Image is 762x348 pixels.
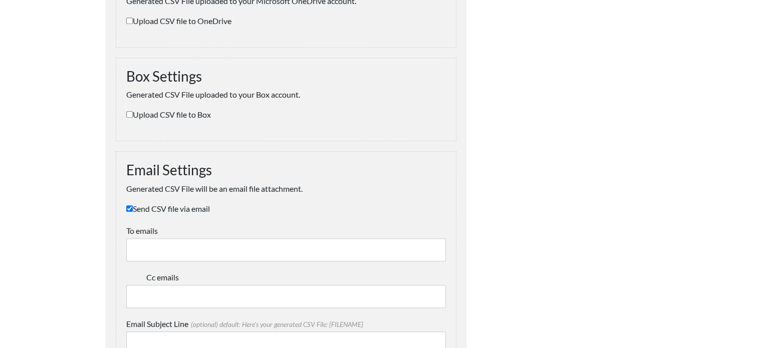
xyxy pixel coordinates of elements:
iframe: Drift Widget Chat Controller [712,298,750,336]
label: Cc emails [126,271,446,283]
p: Generated CSV File will be an email file attachment. [126,183,446,195]
input: Send CSV file via email [126,205,133,212]
label: Upload CSV file to OneDrive [126,15,446,27]
input: Upload CSV file to Box [126,111,133,118]
label: To emails [126,225,446,237]
h3: Email Settings [126,162,446,179]
input: Upload CSV file to OneDrive [126,18,133,24]
h3: Box Settings [126,68,446,85]
label: Email Subject Line [126,318,446,330]
label: Upload CSV file to Box [126,109,446,121]
label: Send CSV file via email [126,203,446,215]
p: Generated CSV File uploaded to your Box account. [126,89,446,101]
span: (optional) default: Here's your generated CSV File: {FILENAME} [188,320,363,328]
